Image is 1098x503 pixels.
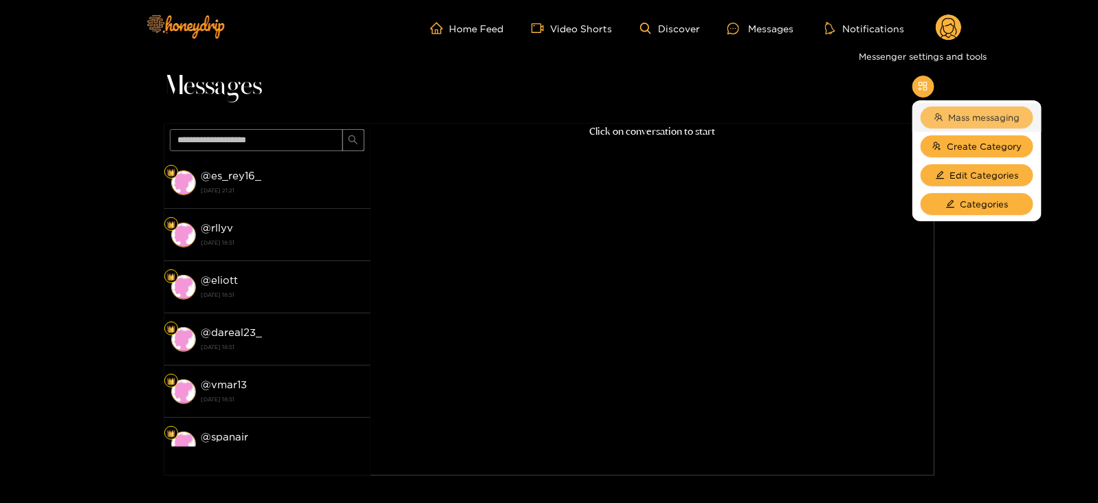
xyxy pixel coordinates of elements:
[201,393,364,405] strong: [DATE] 18:51
[201,445,364,458] strong: [DATE] 17:10
[201,274,239,286] strong: @ eliott
[853,45,992,67] div: Messenger settings and tools
[164,70,263,103] span: Messages
[201,289,364,301] strong: [DATE] 18:51
[201,184,364,197] strong: [DATE] 21:21
[348,135,358,146] span: search
[167,273,175,281] img: Fan Level
[171,432,196,456] img: conversation
[167,377,175,385] img: Fan Level
[430,22,450,34] span: home
[171,223,196,247] img: conversation
[371,124,934,139] p: Click on conversation to start
[201,341,364,353] strong: [DATE] 18:51
[531,22,551,34] span: video-camera
[201,431,249,443] strong: @ spanair
[167,429,175,438] img: Fan Level
[167,168,175,177] img: Fan Level
[727,21,793,36] div: Messages
[531,22,613,34] a: Video Shorts
[201,379,248,390] strong: @ vmar13
[640,23,700,34] a: Discover
[912,76,934,98] button: appstore-add
[171,275,196,300] img: conversation
[201,170,262,181] strong: @ es_rey16_
[167,221,175,229] img: Fan Level
[167,325,175,333] img: Fan Level
[171,379,196,404] img: conversation
[201,236,364,249] strong: [DATE] 18:51
[201,222,234,234] strong: @ rllyv
[430,22,504,34] a: Home Feed
[918,81,928,93] span: appstore-add
[201,326,263,338] strong: @ dareal23_
[171,327,196,352] img: conversation
[171,170,196,195] img: conversation
[342,129,364,151] button: search
[821,21,908,35] button: Notifications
